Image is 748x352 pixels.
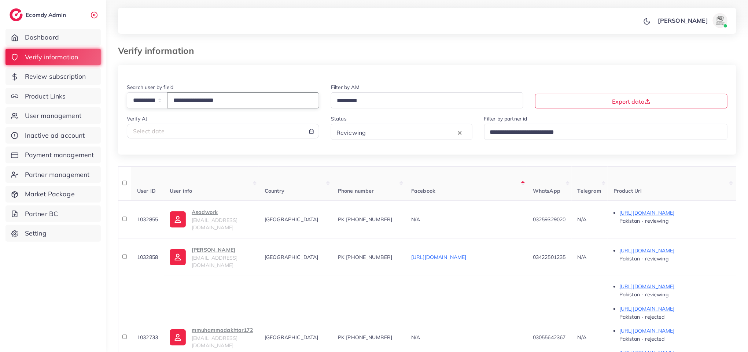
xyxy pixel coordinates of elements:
[192,255,237,268] span: [EMAIL_ADDRESS][DOMAIN_NAME]
[338,254,393,260] span: PK [PHONE_NUMBER]
[25,111,81,121] span: User management
[26,11,68,18] h2: Ecomdy Admin
[331,115,347,122] label: Status
[5,107,101,124] a: User management
[5,68,101,85] a: Review subscription
[619,255,668,262] span: Pakistan - reviewing
[484,115,527,122] label: Filter by partner id
[25,33,59,42] span: Dashboard
[137,334,158,341] span: 1032733
[533,216,566,223] span: 03259329020
[338,188,374,194] span: Phone number
[533,334,566,341] span: 03055642367
[170,329,186,345] img: ic-user-info.36bf1079.svg
[192,208,253,216] p: Asadwork
[170,208,253,231] a: Asadwork[EMAIL_ADDRESS][DOMAIN_NAME]
[5,147,101,163] a: Payment management
[535,94,727,108] button: Export data
[170,245,253,269] a: [PERSON_NAME][EMAIL_ADDRESS][DOMAIN_NAME]
[578,334,586,341] span: N/A
[265,334,318,341] span: [GEOGRAPHIC_DATA]
[25,131,85,140] span: Inactive ad account
[5,225,101,242] a: Setting
[658,16,708,25] p: [PERSON_NAME]
[137,254,158,260] span: 1032858
[368,127,456,138] input: Search for option
[619,246,729,255] p: [URL][DOMAIN_NAME]
[578,254,586,260] span: N/A
[487,127,718,138] input: Search for option
[5,205,101,222] a: Partner BC
[25,189,75,199] span: Market Package
[619,326,729,335] p: [URL][DOMAIN_NAME]
[25,52,78,62] span: Verify information
[192,245,253,254] p: [PERSON_NAME]
[118,45,200,56] h3: Verify information
[170,188,192,194] span: User info
[331,124,472,140] div: Search for option
[619,336,665,342] span: Pakistan - rejected
[127,84,173,91] label: Search user by field
[5,88,101,105] a: Product Links
[5,127,101,144] a: Inactive ad account
[713,13,727,28] img: avatar
[335,127,367,138] span: Reviewing
[170,211,186,227] img: ic-user-info.36bf1079.svg
[170,326,253,349] a: mmuhammadakhtar172[EMAIL_ADDRESS][DOMAIN_NAME]
[192,326,253,334] p: mmuhammadakhtar172
[411,188,435,194] span: Facebook
[25,170,90,179] span: Partner management
[137,216,158,223] span: 1032855
[127,115,147,122] label: Verify At
[411,254,467,260] a: [URL][DOMAIN_NAME]
[533,254,566,260] span: 03422501235
[654,13,730,28] a: [PERSON_NAME]avatar
[338,216,393,223] span: PK [PHONE_NUMBER]
[331,92,523,108] div: Search for option
[5,186,101,203] a: Market Package
[613,188,642,194] span: Product Url
[331,84,360,91] label: Filter by AM
[619,282,729,291] p: [URL][DOMAIN_NAME]
[458,128,462,137] button: Clear Selected
[10,8,23,21] img: logo
[619,314,665,320] span: Pakistan - rejected
[25,72,86,81] span: Review subscription
[192,217,237,231] span: [EMAIL_ADDRESS][DOMAIN_NAME]
[265,216,318,223] span: [GEOGRAPHIC_DATA]
[25,92,66,101] span: Product Links
[170,249,186,265] img: ic-user-info.36bf1079.svg
[578,188,602,194] span: Telegram
[533,188,560,194] span: WhatsApp
[619,291,668,298] span: Pakistan - reviewing
[25,209,58,219] span: Partner BC
[265,188,284,194] span: Country
[578,216,586,223] span: N/A
[619,218,668,224] span: Pakistan - reviewing
[25,150,94,160] span: Payment management
[5,166,101,183] a: Partner management
[619,304,729,313] p: [URL][DOMAIN_NAME]
[619,208,729,217] p: [URL][DOMAIN_NAME]
[137,188,156,194] span: User ID
[10,8,68,21] a: logoEcomdy Admin
[25,229,47,238] span: Setting
[5,29,101,46] a: Dashboard
[334,95,514,107] input: Search for option
[265,254,318,260] span: [GEOGRAPHIC_DATA]
[338,334,393,341] span: PK [PHONE_NUMBER]
[5,49,101,66] a: Verify information
[192,335,237,349] span: [EMAIL_ADDRESS][DOMAIN_NAME]
[411,334,420,341] span: N/A
[411,216,420,223] span: N/A
[612,98,651,105] span: Export data
[484,124,727,140] div: Search for option
[133,127,165,135] span: Select date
